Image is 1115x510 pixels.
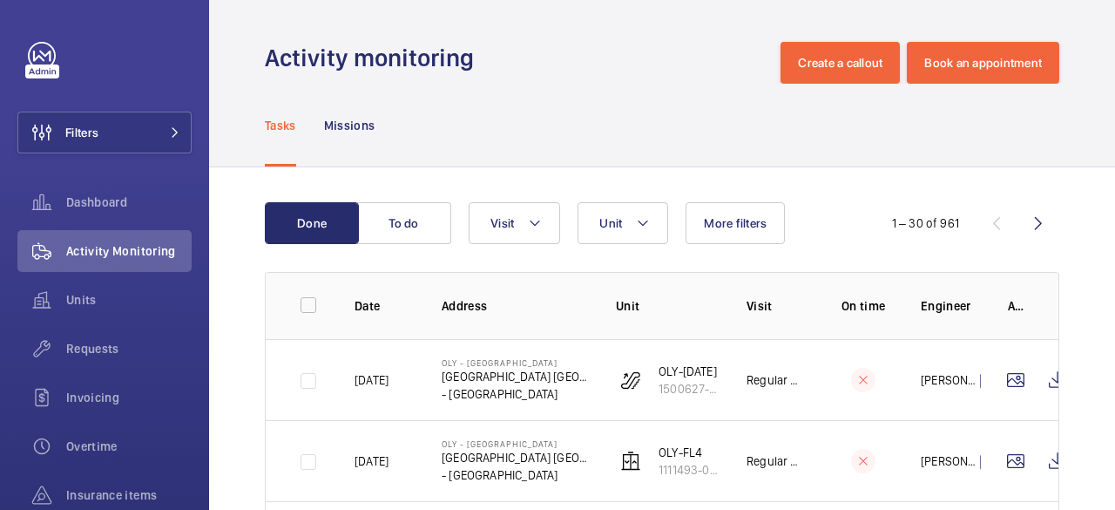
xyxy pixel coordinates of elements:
[357,202,451,244] button: To do
[66,486,192,504] span: Insurance items
[686,202,785,244] button: More filters
[921,371,980,389] p: [PERSON_NAME]
[442,357,588,368] p: OLY - [GEOGRAPHIC_DATA]
[659,380,719,398] p: 1500627-005
[265,202,359,244] button: Done
[659,444,719,461] p: OLY-FL4
[892,214,959,232] div: 1 – 30 of 961
[1008,297,1024,315] p: Actions
[578,202,668,244] button: Unit
[442,449,588,466] p: [GEOGRAPHIC_DATA] [GEOGRAPHIC_DATA]
[66,340,192,357] span: Requests
[66,194,192,211] span: Dashboard
[620,451,641,472] img: elevator.svg
[469,202,560,244] button: Visit
[65,124,98,141] span: Filters
[355,452,389,470] p: [DATE]
[442,466,588,484] p: - [GEOGRAPHIC_DATA]
[659,461,719,479] p: 1111493-002
[355,297,414,315] p: Date
[747,371,806,389] p: Regular maintenance
[17,112,192,153] button: Filters
[355,371,389,389] p: [DATE]
[324,117,375,134] p: Missions
[747,297,806,315] p: Visit
[704,216,767,230] span: More filters
[599,216,622,230] span: Unit
[265,42,484,74] h1: Activity monitoring
[780,42,900,84] button: Create a callout
[490,216,514,230] span: Visit
[66,242,192,260] span: Activity Monitoring
[442,368,588,385] p: [GEOGRAPHIC_DATA] [GEOGRAPHIC_DATA]
[620,370,641,391] img: escalator.svg
[659,363,719,380] p: OLY-[DATE]
[442,385,588,403] p: - [GEOGRAPHIC_DATA]
[66,438,192,455] span: Overtime
[921,452,980,470] p: [PERSON_NAME]
[442,439,588,449] p: OLY - [GEOGRAPHIC_DATA]
[921,297,980,315] p: Engineer
[66,389,192,406] span: Invoicing
[907,42,1059,84] button: Book an appointment
[616,297,719,315] p: Unit
[834,297,893,315] p: On time
[442,297,588,315] p: Address
[265,117,296,134] p: Tasks
[66,291,192,309] span: Units
[747,452,806,470] p: Regular maintenance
